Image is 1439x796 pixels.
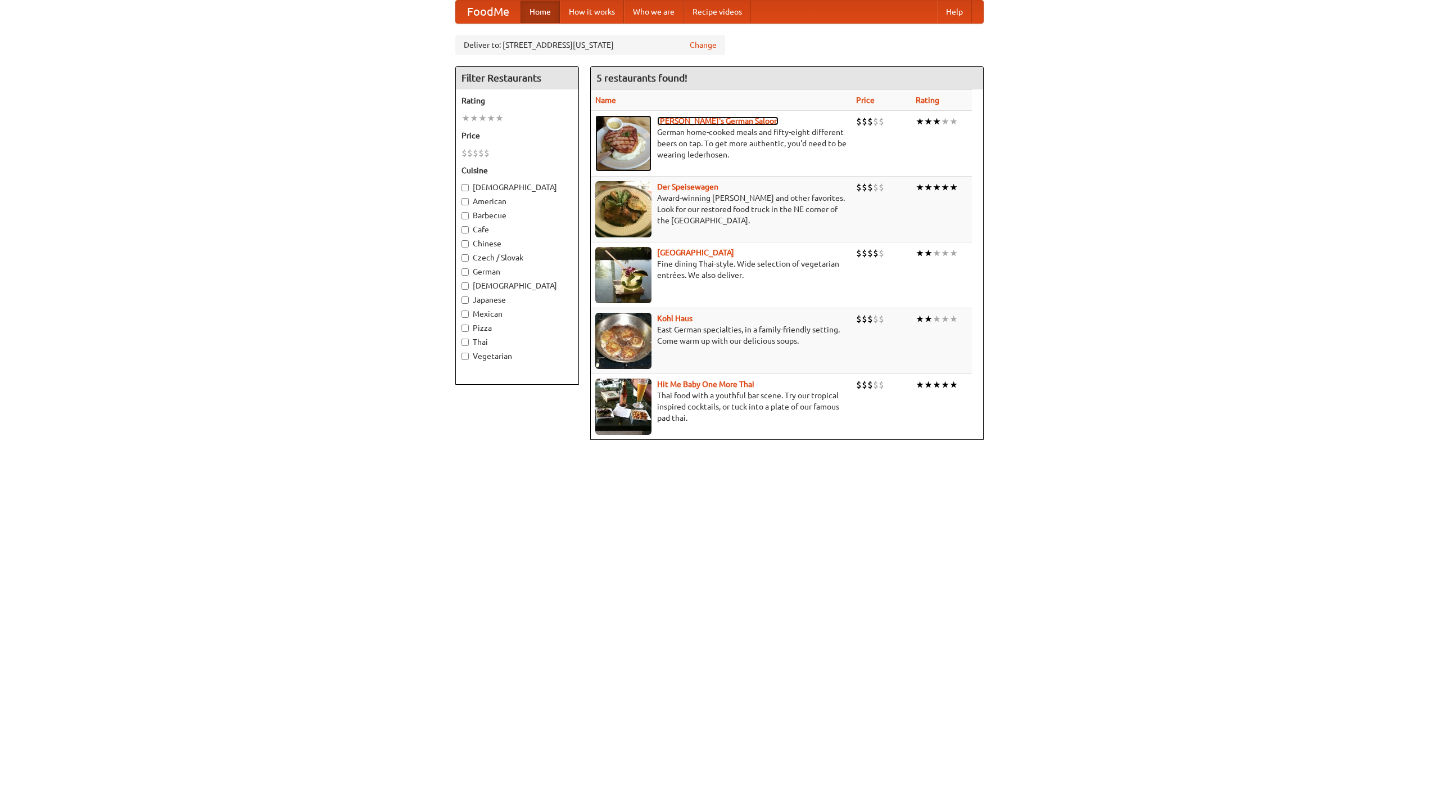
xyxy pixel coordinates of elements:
b: Kohl Haus [657,314,693,323]
a: [PERSON_NAME]'s German Saloon [657,116,779,125]
a: Hit Me Baby One More Thai [657,380,754,389]
li: $ [873,115,879,128]
li: ★ [916,247,924,259]
p: Thai food with a youthful bar scene. Try our tropical inspired cocktails, or tuck into a plate of... [595,390,847,424]
label: Chinese [461,238,573,249]
a: How it works [560,1,624,23]
a: Home [521,1,560,23]
img: esthers.jpg [595,115,651,172]
p: Fine dining Thai-style. Wide selection of vegetarian entrées. We also deliver. [595,258,847,281]
li: ★ [461,112,470,124]
li: $ [473,147,478,159]
li: ★ [924,115,933,128]
li: $ [873,313,879,325]
li: ★ [933,181,941,194]
input: Chinese [461,240,469,248]
label: Japanese [461,294,573,305]
li: ★ [949,181,958,194]
li: $ [862,115,867,128]
li: ★ [941,313,949,325]
li: ★ [916,379,924,391]
li: ★ [916,313,924,325]
li: ★ [949,247,958,259]
h5: Price [461,130,573,141]
li: ★ [941,115,949,128]
li: $ [879,379,884,391]
a: FoodMe [456,1,521,23]
li: $ [478,147,484,159]
li: $ [867,181,873,194]
li: $ [484,147,490,159]
ng-pluralize: 5 restaurants found! [596,73,687,83]
p: East German specialties, in a family-friendly setting. Come warm up with our delicious soups. [595,324,847,347]
label: Thai [461,336,573,348]
p: Award-winning [PERSON_NAME] and other favorites. Look for our restored food truck in the NE corne... [595,192,847,226]
input: American [461,198,469,205]
li: ★ [941,247,949,259]
input: Japanese [461,296,469,304]
li: ★ [487,112,495,124]
li: ★ [941,379,949,391]
li: $ [867,115,873,128]
li: ★ [478,112,487,124]
h5: Rating [461,95,573,106]
input: Pizza [461,325,469,332]
li: ★ [924,313,933,325]
li: $ [862,181,867,194]
label: Czech / Slovak [461,252,573,263]
input: Barbecue [461,212,469,219]
a: Der Speisewagen [657,182,718,191]
a: Change [690,39,717,51]
label: Barbecue [461,210,573,221]
li: $ [873,247,879,259]
img: speisewagen.jpg [595,181,651,237]
li: $ [467,147,473,159]
li: $ [856,181,862,194]
div: Deliver to: [STREET_ADDRESS][US_STATE] [455,35,725,55]
li: $ [873,181,879,194]
label: Vegetarian [461,350,573,362]
p: German home-cooked meals and fifty-eight different beers on tap. To get more authentic, you'd nee... [595,127,847,160]
li: ★ [933,313,941,325]
input: [DEMOGRAPHIC_DATA] [461,184,469,191]
input: Thai [461,339,469,346]
li: $ [867,313,873,325]
li: $ [879,115,884,128]
li: $ [879,313,884,325]
a: Who we are [624,1,684,23]
img: kohlhaus.jpg [595,313,651,369]
img: babythai.jpg [595,379,651,435]
a: Recipe videos [684,1,751,23]
input: Czech / Slovak [461,254,469,262]
li: ★ [916,181,924,194]
label: Pizza [461,322,573,334]
b: [GEOGRAPHIC_DATA] [657,248,734,257]
li: $ [862,247,867,259]
li: $ [856,247,862,259]
li: ★ [933,115,941,128]
li: ★ [949,379,958,391]
li: $ [867,247,873,259]
li: $ [879,247,884,259]
input: [DEMOGRAPHIC_DATA] [461,282,469,290]
img: satay.jpg [595,247,651,303]
li: ★ [470,112,478,124]
li: ★ [924,181,933,194]
label: Cafe [461,224,573,235]
li: $ [856,115,862,128]
input: Mexican [461,311,469,318]
a: Price [856,96,875,105]
li: $ [862,313,867,325]
li: ★ [933,247,941,259]
li: $ [873,379,879,391]
label: German [461,266,573,277]
h4: Filter Restaurants [456,67,578,89]
li: $ [856,313,862,325]
li: $ [856,379,862,391]
input: German [461,268,469,276]
li: ★ [949,313,958,325]
li: $ [867,379,873,391]
label: [DEMOGRAPHIC_DATA] [461,182,573,193]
